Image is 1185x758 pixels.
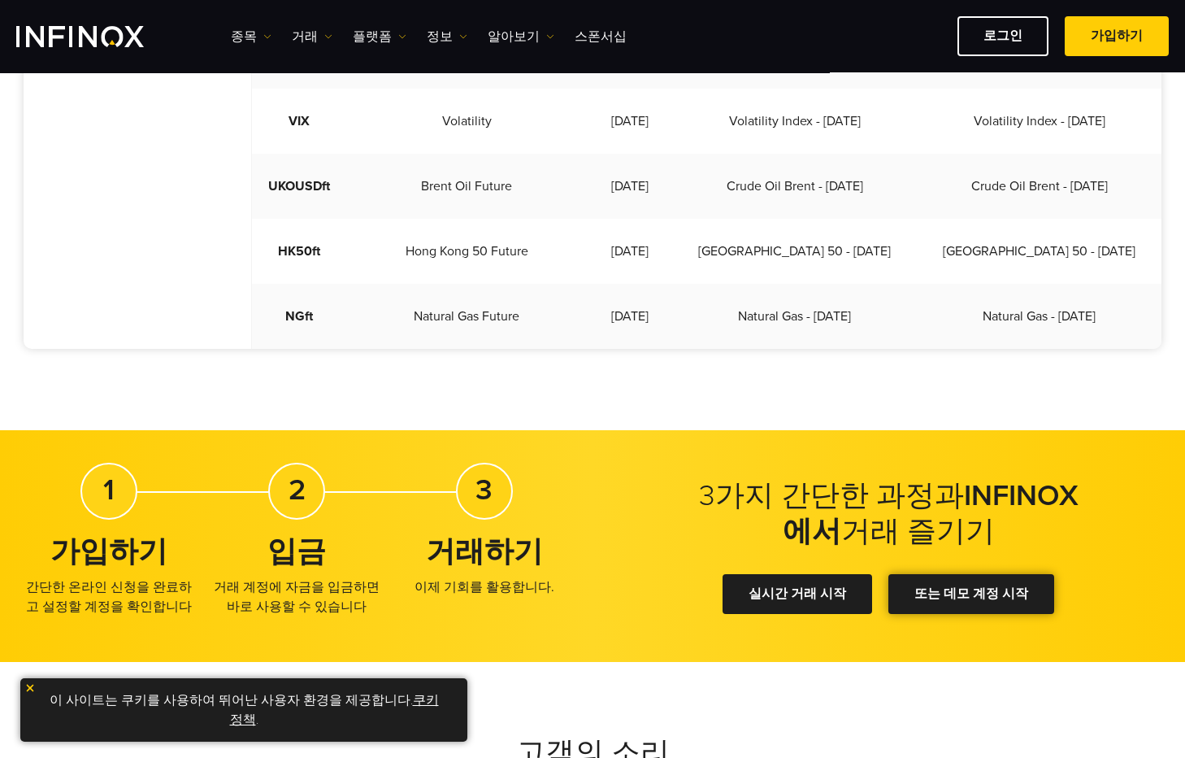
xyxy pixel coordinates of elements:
[475,473,493,508] strong: 3
[289,473,306,508] strong: 2
[103,473,115,508] strong: 1
[587,89,672,154] td: [DATE]
[587,284,672,349] td: [DATE]
[24,682,36,694] img: yellow close icon
[672,89,917,154] td: Volatility Index - [DATE]
[346,219,587,284] td: Hong Kong 50 Future
[50,534,167,569] strong: 가입하기
[28,686,459,734] p: 이 사이트는 쿠키를 사용하여 뛰어난 사용자 환경을 제공합니다. .
[672,154,917,219] td: Crude Oil Brent - [DATE]
[957,16,1048,56] a: 로그인
[917,219,1161,284] td: [GEOGRAPHIC_DATA] 50 - [DATE]
[917,284,1161,349] td: Natural Gas - [DATE]
[723,574,872,614] a: 실시간 거래 시작
[398,577,570,597] p: 이제 기회를 활용합니다.
[783,478,1079,549] strong: INFINOX에서
[252,284,346,349] td: NGft
[24,577,195,616] p: 간단한 온라인 신청을 완료하고 설정할 계정을 확인합니다
[292,27,332,46] a: 거래
[488,27,554,46] a: 알아보기
[917,89,1161,154] td: Volatility Index - [DATE]
[346,154,587,219] td: Brent Oil Future
[672,284,917,349] td: Natural Gas - [DATE]
[575,27,627,46] a: 스폰서십
[427,27,467,46] a: 정보
[252,219,346,284] td: HK50ft
[685,478,1092,550] h2: 3가지 간단한 과정과 거래 즐기기
[587,219,672,284] td: [DATE]
[587,154,672,219] td: [DATE]
[346,89,587,154] td: Volatility
[346,284,587,349] td: Natural Gas Future
[426,534,543,569] strong: 거래하기
[672,219,917,284] td: [GEOGRAPHIC_DATA] 50 - [DATE]
[252,89,346,154] td: VIX
[888,574,1054,614] a: 또는 데모 계정 시작
[267,534,326,569] strong: 입금
[1065,16,1169,56] a: 가입하기
[252,154,346,219] td: UKOUSDft
[353,27,406,46] a: 플랫폼
[917,154,1161,219] td: Crude Oil Brent - [DATE]
[16,26,182,47] a: INFINOX Logo
[211,577,383,616] p: 거래 계정에 자금을 입금하면 바로 사용할 수 있습니다
[231,27,271,46] a: 종목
